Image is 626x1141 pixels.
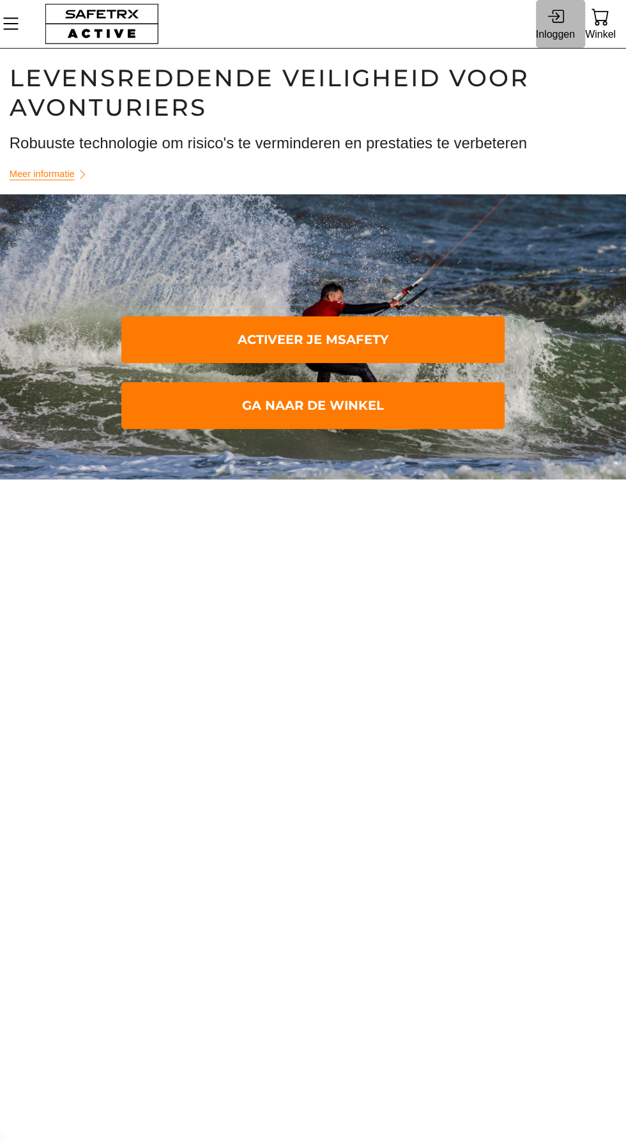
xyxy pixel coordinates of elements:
[121,316,505,364] a: Activeer je mSafety
[10,169,75,179] font: Meer informatie
[10,134,527,151] font: Robuuste technologie om risico's te verminderen en prestaties te verbeteren
[10,164,93,185] a: Meer informatie
[238,332,388,347] font: Activeer je mSafety
[242,398,384,413] font: Ga naar de winkel
[10,63,530,121] font: Levensreddende veiligheid voor avonturiers
[121,382,505,430] a: Ga naar de winkel
[536,29,575,40] font: Inloggen
[585,29,616,40] font: Winkel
